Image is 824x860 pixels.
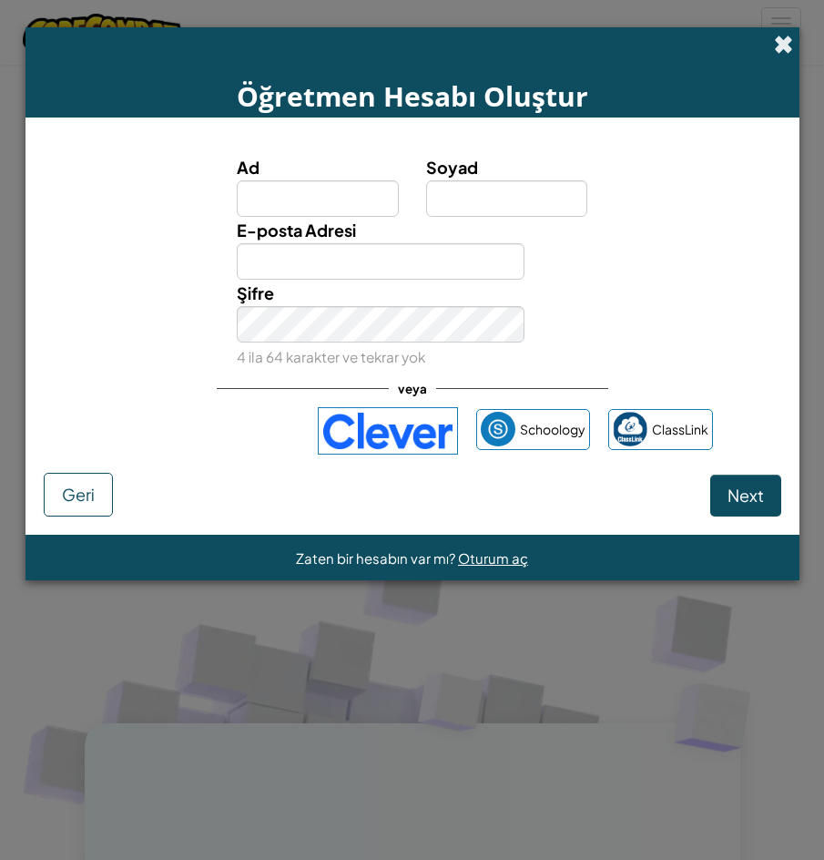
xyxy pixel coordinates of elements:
[710,475,781,517] button: Next
[237,220,356,241] span: E-posta Adresi
[727,485,764,506] span: Next
[481,412,515,446] img: schoology.png
[652,416,708,443] span: ClassLink
[237,157,259,178] span: Ad
[296,549,458,567] span: Zaten bir hesabın var mı?
[44,473,113,517] button: Geri
[237,77,588,115] span: Öğretmen Hesabı Oluştur
[389,375,436,402] span: veya
[237,282,274,303] span: Şifre
[62,484,95,505] span: Geri
[458,549,528,567] a: Oturum aç
[318,407,458,455] img: clever-logo-blue.png
[613,412,647,446] img: classlink-logo-small.png
[520,416,585,443] span: Schoology
[103,411,309,451] iframe: Google ile Oturum Açma Düğmesi
[426,157,478,178] span: Soyad
[237,348,425,365] small: 4 ila 64 karakter ve tekrar yok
